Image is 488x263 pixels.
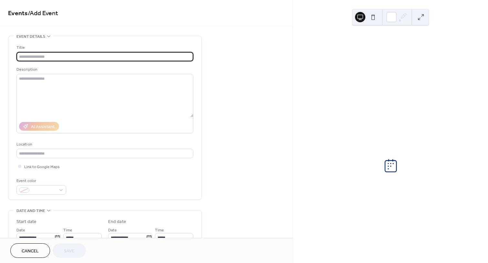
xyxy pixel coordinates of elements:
div: Description [16,66,192,73]
span: Date and time [16,207,45,214]
span: Cancel [22,248,39,255]
span: / Add Event [28,7,58,20]
a: Events [8,7,28,20]
div: End date [108,218,126,225]
div: Location [16,141,192,148]
span: Date [16,227,25,234]
div: Title [16,44,192,51]
span: Time [63,227,72,234]
span: Date [108,227,117,234]
button: Cancel [10,243,50,258]
div: Start date [16,218,36,225]
span: Link to Google Maps [24,164,60,170]
span: Time [155,227,164,234]
div: Event color [16,177,65,184]
span: Event details [16,33,45,40]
